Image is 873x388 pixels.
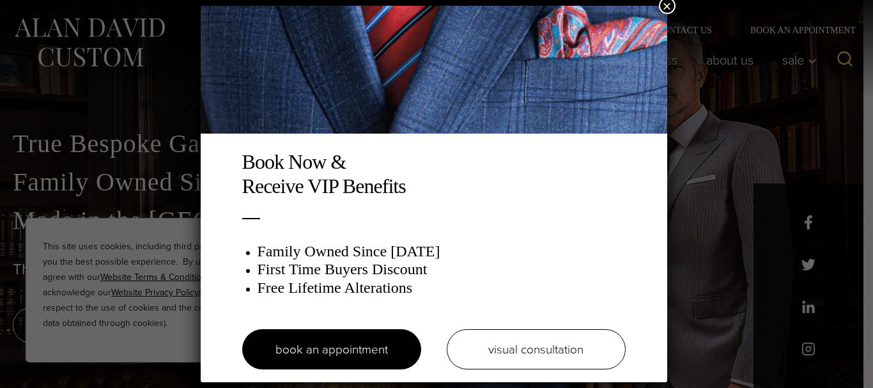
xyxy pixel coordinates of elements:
[258,279,626,297] h3: Free Lifetime Alterations
[258,242,626,261] h3: Family Owned Since [DATE]
[242,329,421,369] a: book an appointment
[447,329,626,369] a: visual consultation
[258,260,626,279] h3: First Time Buyers Discount
[242,150,626,199] h2: Book Now & Receive VIP Benefits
